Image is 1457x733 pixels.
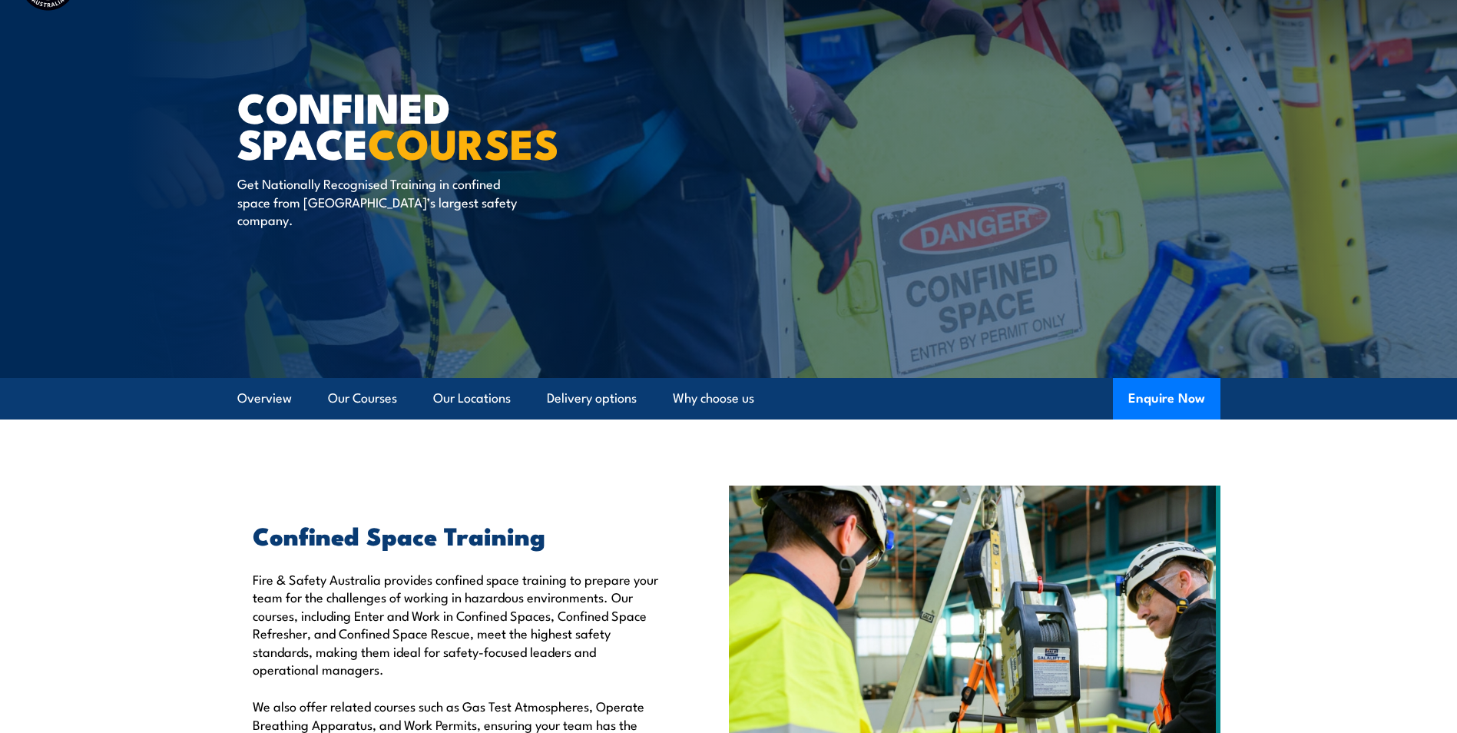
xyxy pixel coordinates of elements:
a: Overview [237,378,292,419]
h2: Confined Space Training [253,524,658,546]
a: Why choose us [673,378,754,419]
button: Enquire Now [1113,378,1220,420]
a: Our Locations [433,378,511,419]
p: Fire & Safety Australia provides confined space training to prepare your team for the challenges ... [253,570,658,678]
p: Get Nationally Recognised Training in confined space from [GEOGRAPHIC_DATA]’s largest safety comp... [237,174,518,228]
a: Our Courses [328,378,397,419]
h1: Confined Space [237,88,617,160]
strong: COURSES [368,110,559,174]
a: Delivery options [547,378,637,419]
